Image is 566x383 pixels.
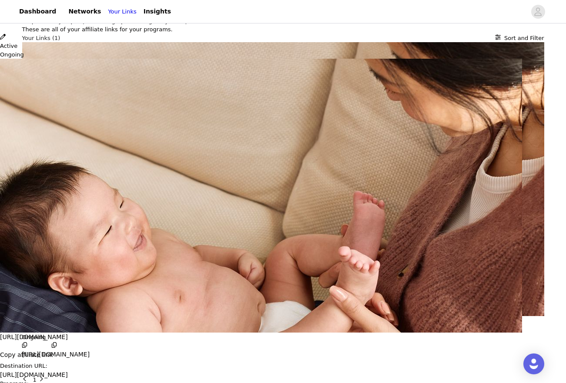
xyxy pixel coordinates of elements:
[523,353,544,374] div: Open Intercom Messenger
[108,7,136,16] a: Your Links
[14,2,61,21] a: Dashboard
[138,2,176,21] a: Insights
[534,5,542,19] div: avatar
[63,2,106,21] a: Networks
